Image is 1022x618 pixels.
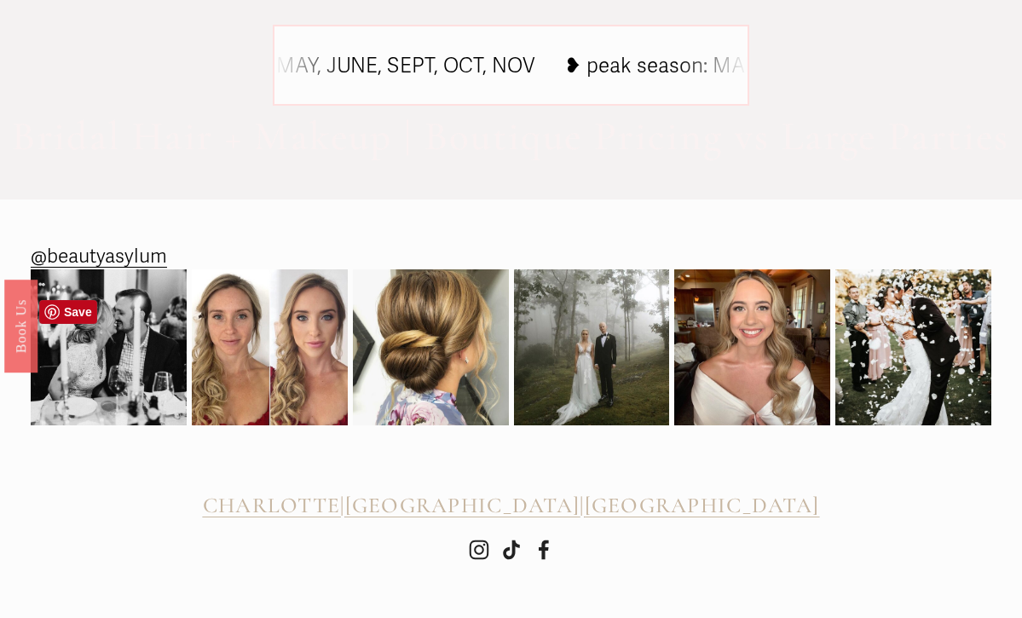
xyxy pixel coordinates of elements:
[835,250,991,445] img: 2020 didn&rsquo;t stop this wedding celebration! 🎊😍🎉 @beautyasylum_atlanta #beautyasylum @bridal_...
[345,492,580,518] span: [GEOGRAPHIC_DATA]
[203,492,340,518] span: CHARLOTTE
[585,492,820,518] span: [GEOGRAPHIC_DATA]
[12,112,1009,161] span: Bridal Hair + Makeup | Boutique Pricing vs Large Parties
[31,240,167,274] a: @beautyasylum
[340,492,344,518] span: |
[31,269,187,425] img: Rehearsal dinner vibes from Raleigh, NC. We added a subtle braid at the top before we created her...
[674,269,830,425] img: Going into the wedding weekend with some bridal inspo for ya! 💫 @beautyasylum_charlotte #beautyas...
[203,493,340,518] a: CHARLOTTE
[501,540,522,560] a: TikTok
[469,540,489,560] a: Instagram
[585,493,820,518] a: [GEOGRAPHIC_DATA]
[192,269,348,425] img: It&rsquo;s been a while since we&rsquo;ve shared a before and after! Subtle makeup &amp; romantic...
[514,269,670,425] img: Picture perfect 💫 @beautyasylum_charlotte @apryl_naylor_makeup #beautyasylum_apryl @uptownfunkyou...
[25,53,535,78] tspan: ❥ peak season: MAR, APR, MAY, JUNE, SEPT, OCT, NOV
[534,540,554,560] a: Facebook
[353,255,509,441] img: So much pretty from this weekend! Here&rsquo;s one from @beautyasylum_charlotte #beautyasylum @up...
[4,279,38,372] a: Book Us
[39,300,97,324] a: Pin it!
[580,492,584,518] span: |
[345,493,580,518] a: [GEOGRAPHIC_DATA]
